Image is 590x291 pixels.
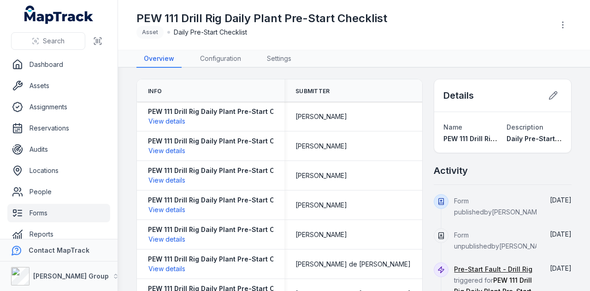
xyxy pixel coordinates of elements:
[454,265,532,274] a: Pre-Start Fault - Drill Rig
[295,142,347,151] span: [PERSON_NAME]
[295,88,330,95] span: Submitter
[148,234,186,244] button: View details
[550,196,572,204] time: 21/08/2025, 10:53:18 am
[443,89,474,102] h2: Details
[295,201,347,210] span: [PERSON_NAME]
[550,264,572,272] span: [DATE]
[443,123,462,131] span: Name
[7,161,110,180] a: Locations
[148,196,301,205] strong: PEW 111 Drill Rig Daily Plant Pre-Start Checklist
[7,98,110,116] a: Assignments
[434,164,468,177] h2: Activity
[7,225,110,243] a: Reports
[550,230,572,238] time: 21/08/2025, 10:52:43 am
[550,264,572,272] time: 20/08/2025, 7:43:45 am
[295,260,411,269] span: [PERSON_NAME] de [PERSON_NAME]
[454,231,551,250] span: Form unpublished by [PERSON_NAME]
[136,50,182,68] a: Overview
[148,255,301,264] strong: PEW 111 Drill Rig Daily Plant Pre-Start Checklist
[148,225,301,234] strong: PEW 111 Drill Rig Daily Plant Pre-Start Checklist
[148,146,186,156] button: View details
[550,230,572,238] span: [DATE]
[507,123,543,131] span: Description
[11,32,85,50] button: Search
[148,166,301,175] strong: PEW 111 Drill Rig Daily Plant Pre-Start Checklist
[148,107,301,116] strong: PEW 111 Drill Rig Daily Plant Pre-Start Checklist
[7,183,110,201] a: People
[33,272,109,280] strong: [PERSON_NAME] Group
[7,204,110,222] a: Forms
[550,196,572,204] span: [DATE]
[295,112,347,121] span: [PERSON_NAME]
[136,26,164,39] div: Asset
[295,171,347,180] span: [PERSON_NAME]
[7,119,110,137] a: Reservations
[24,6,94,24] a: MapTrack
[7,77,110,95] a: Assets
[454,197,543,216] span: Form published by [PERSON_NAME]
[260,50,299,68] a: Settings
[507,135,588,143] span: Daily Pre-Start Checklist
[174,28,247,37] span: Daily Pre-Start Checklist
[148,116,186,126] button: View details
[148,88,162,95] span: Info
[43,36,65,46] span: Search
[148,137,301,146] strong: PEW 111 Drill Rig Daily Plant Pre-Start Checklist
[193,50,248,68] a: Configuration
[295,230,347,239] span: [PERSON_NAME]
[29,246,89,254] strong: Contact MapTrack
[7,55,110,74] a: Dashboard
[148,264,186,274] button: View details
[136,11,387,26] h1: PEW 111 Drill Rig Daily Plant Pre-Start Checklist
[148,205,186,215] button: View details
[7,140,110,159] a: Audits
[148,175,186,185] button: View details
